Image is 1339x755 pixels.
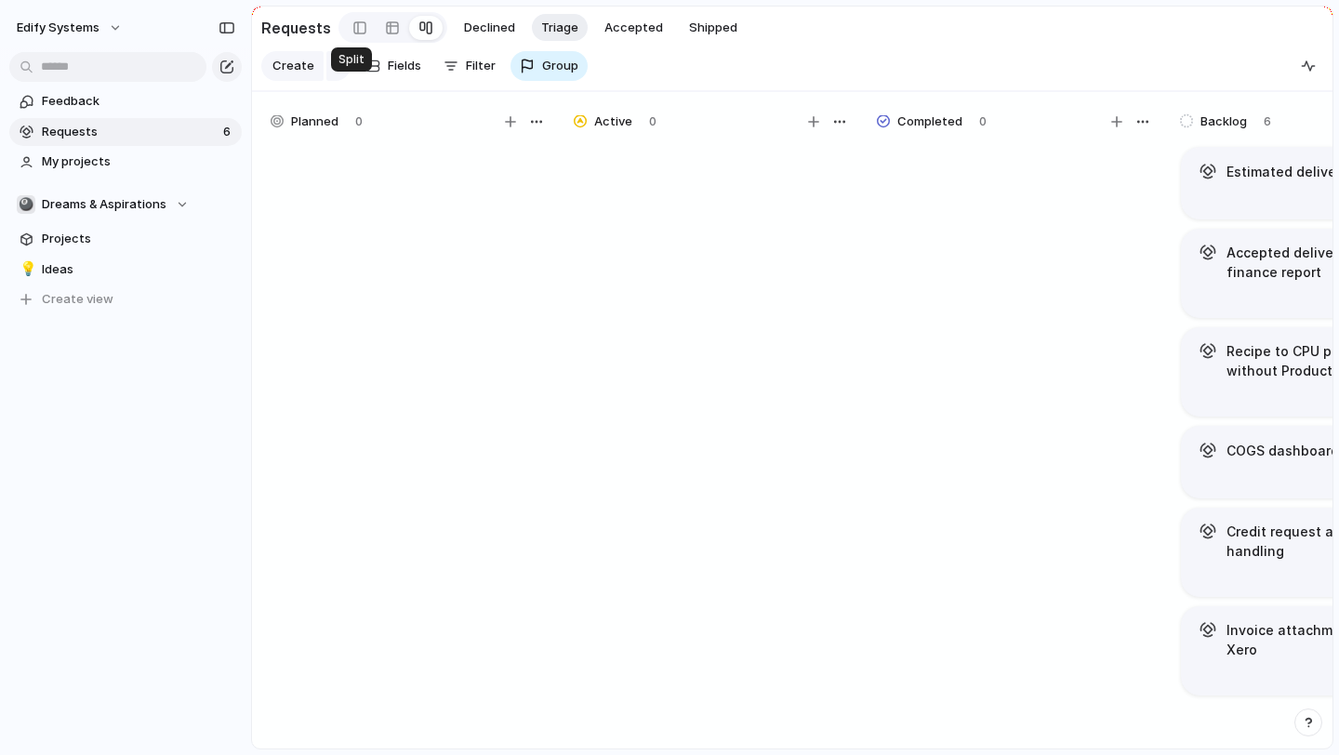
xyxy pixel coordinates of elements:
[9,87,242,115] a: Feedback
[9,118,242,146] a: Requests6
[680,14,747,42] button: Shipped
[532,14,588,42] button: Triage
[20,258,33,280] div: 💡
[42,152,235,171] span: My projects
[261,51,324,81] button: Create
[689,19,737,37] span: Shipped
[17,19,99,37] span: Edify Systems
[42,92,235,111] span: Feedback
[261,17,331,39] h2: Requests
[17,260,35,279] button: 💡
[604,19,663,37] span: Accepted
[42,230,235,248] span: Projects
[455,14,524,42] button: Declined
[358,51,429,81] button: Fields
[42,195,166,214] span: Dreams & Aspirations
[464,19,515,37] span: Declined
[388,57,421,75] span: Fields
[542,57,578,75] span: Group
[510,51,588,81] button: Group
[42,290,113,309] span: Create view
[42,260,235,279] span: Ideas
[8,13,132,43] button: Edify Systems
[272,57,314,75] span: Create
[9,148,242,176] a: My projects
[9,191,242,219] button: 🎱Dreams & Aspirations
[979,113,987,131] span: 0
[9,256,242,284] a: 💡Ideas
[595,14,672,42] button: Accepted
[42,123,218,141] span: Requests
[9,285,242,313] button: Create view
[223,123,234,141] span: 6
[897,113,962,131] span: Completed
[649,113,656,131] span: 0
[17,195,35,214] div: 🎱
[355,113,363,131] span: 0
[291,113,338,131] span: Planned
[1200,113,1247,131] span: Backlog
[594,113,632,131] span: Active
[541,19,578,37] span: Triage
[331,47,372,72] div: Split
[1264,113,1271,131] span: 6
[9,225,242,253] a: Projects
